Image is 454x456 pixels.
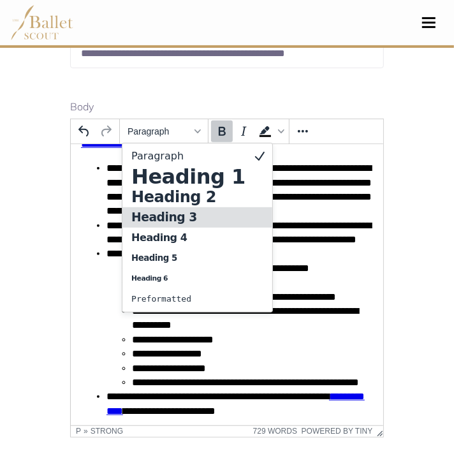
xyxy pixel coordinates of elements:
button: Undo [73,121,95,142]
h2: Heading 2 [130,189,247,205]
button: Bold [211,121,233,142]
h1: Heading 1 [130,169,247,184]
iframe: Rich Text Area [71,144,383,425]
div: Heading 2 [122,187,272,207]
button: Blocks [122,121,205,142]
div: Background color [254,121,286,142]
p: Paragraph [130,149,247,164]
div: Resize [372,426,383,437]
h5: Heading 5 [130,251,247,266]
h3: Heading 3 [130,210,247,225]
div: Heading 5 [122,248,272,268]
button: Italic [233,121,254,142]
div: Heading 1 [122,166,272,187]
p: Body [70,99,384,115]
div: Paragraph [122,146,272,166]
div: » [84,427,88,436]
div: Heading 4 [122,228,272,248]
button: Redo [95,121,117,142]
span: Paragraph [128,126,190,136]
div: Heading 3 [122,207,272,228]
a: Powered by Tiny [302,427,373,436]
div: strong [91,427,123,436]
h6: Heading 6 [130,271,247,286]
div: Heading 6 [122,268,272,289]
div: Preformatted [122,289,272,309]
button: 729 words [253,427,297,436]
h4: Heading 4 [130,230,247,246]
pre: Preformatted [130,291,247,307]
button: Toggle navigation [414,17,444,29]
div: p [76,427,81,436]
button: More... [292,121,314,142]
